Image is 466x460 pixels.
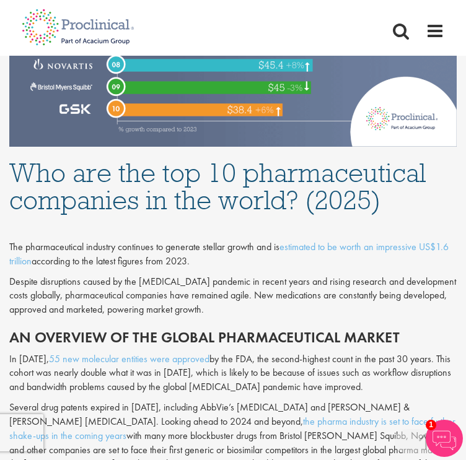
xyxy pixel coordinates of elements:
a: 55 new molecular entities were approved [49,352,209,365]
a: estimated to be worth an impressive US$1.6 trillion [9,240,449,267]
img: Chatbot [426,420,463,457]
p: In [DATE], by the FDA, the second-highest count in the past 30 years. This cohort was nearly doub... [9,352,457,395]
div: The pharmaceutical industry continues to generate stellar growth and is according to the latest f... [9,240,457,269]
p: Despite disruptions caused by the [MEDICAL_DATA] pandemic in recent years and rising research and... [9,275,457,318]
span: 1 [426,420,436,430]
h1: Who are the top 10 pharmaceutical companies in the world? (2025) [9,159,457,214]
h2: An overview of the global pharmaceutical market [9,329,457,345]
